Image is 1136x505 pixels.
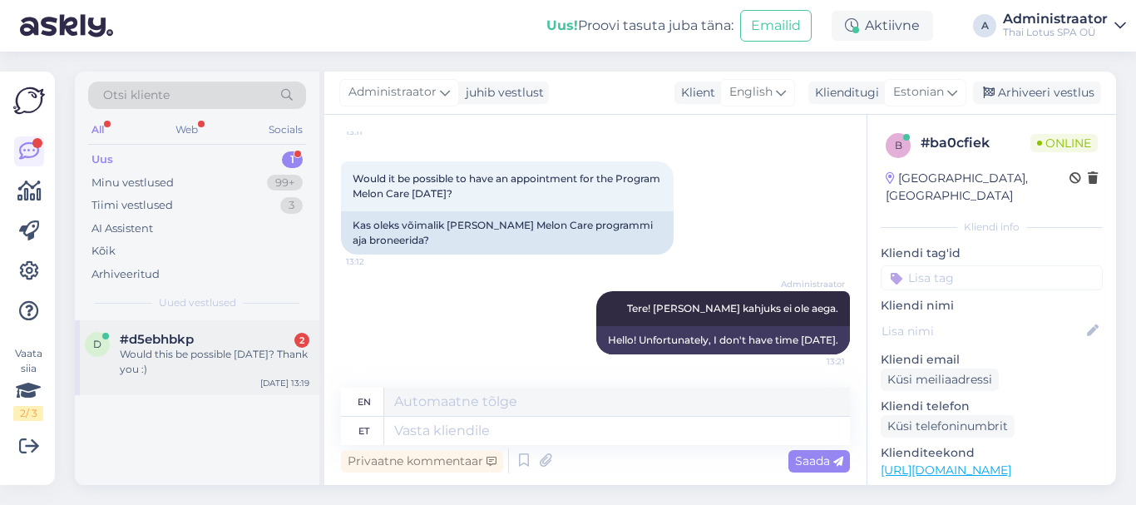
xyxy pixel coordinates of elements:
[353,172,663,200] span: Would it be possible to have an appointment for the Program Melon Care [DATE]?
[91,175,174,191] div: Minu vestlused
[358,388,371,416] div: en
[88,119,107,141] div: All
[346,126,408,138] span: 13:11
[358,417,369,445] div: et
[881,484,1103,499] p: Vaata edasi ...
[346,255,408,268] span: 13:12
[294,333,309,348] div: 2
[921,133,1030,153] div: # ba0cfiek
[881,220,1103,235] div: Kliendi info
[120,347,309,377] div: Would this be possible [DATE]? Thank you :)
[740,10,812,42] button: Emailid
[881,444,1103,462] p: Klienditeekond
[627,302,838,314] span: Tere! [PERSON_NAME] kahjuks ei ole aega.
[781,278,845,290] span: Administraator
[881,297,1103,314] p: Kliendi nimi
[1003,26,1108,39] div: Thai Lotus SPA OÜ
[280,197,303,214] div: 3
[973,82,1101,104] div: Arhiveeri vestlus
[341,211,674,255] div: Kas oleks võimalik [PERSON_NAME] Melon Care programmi aja broneerida?
[546,16,733,36] div: Proovi tasuta juba täna:
[13,346,43,421] div: Vaata siia
[783,355,845,368] span: 13:21
[881,415,1015,438] div: Küsi telefoninumbrit
[120,332,194,347] span: #d5ebhbkp
[881,369,999,391] div: Küsi meiliaadressi
[13,85,45,116] img: Askly Logo
[93,338,101,350] span: d
[881,398,1103,415] p: Kliendi telefon
[91,197,173,214] div: Tiimi vestlused
[886,170,1069,205] div: [GEOGRAPHIC_DATA], [GEOGRAPHIC_DATA]
[882,322,1084,340] input: Lisa nimi
[459,84,544,101] div: juhib vestlust
[265,119,306,141] div: Socials
[267,175,303,191] div: 99+
[881,265,1103,290] input: Lisa tag
[103,87,170,104] span: Otsi kliente
[91,266,160,283] div: Arhiveeritud
[91,151,113,168] div: Uus
[172,119,201,141] div: Web
[260,377,309,389] div: [DATE] 13:19
[596,326,850,354] div: Hello! Unfortunately, I don't have time [DATE].
[1003,12,1126,39] a: AdministraatorThai Lotus SPA OÜ
[282,151,303,168] div: 1
[91,220,153,237] div: AI Assistent
[832,11,933,41] div: Aktiivne
[91,243,116,260] div: Kõik
[795,453,843,468] span: Saada
[348,83,437,101] span: Administraator
[1030,134,1098,152] span: Online
[13,406,43,421] div: 2 / 3
[729,83,773,101] span: English
[159,295,236,310] span: Uued vestlused
[881,245,1103,262] p: Kliendi tag'id
[881,463,1011,478] a: [URL][DOMAIN_NAME]
[341,450,503,473] div: Privaatne kommentaar
[973,14,996,37] div: A
[893,83,944,101] span: Estonian
[895,139,902,151] span: b
[1003,12,1108,26] div: Administraator
[881,351,1103,369] p: Kliendi email
[674,84,715,101] div: Klient
[808,84,879,101] div: Klienditugi
[546,17,578,33] b: Uus!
